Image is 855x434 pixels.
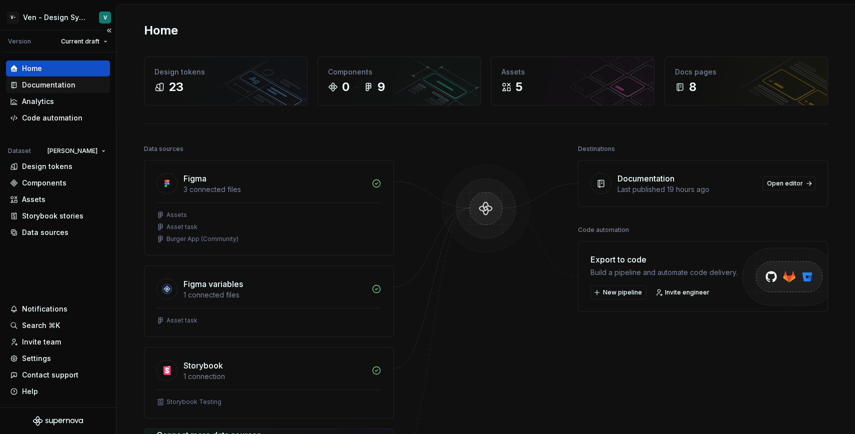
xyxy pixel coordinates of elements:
[22,161,72,171] div: Design tokens
[6,110,110,126] a: Code automation
[767,179,803,187] span: Open editor
[603,288,642,296] span: New pipeline
[6,60,110,76] a: Home
[590,253,737,265] div: Export to code
[22,194,45,204] div: Assets
[491,56,654,105] a: Assets5
[183,359,223,371] div: Storybook
[377,79,385,95] div: 9
[689,79,696,95] div: 8
[103,13,107,21] div: V
[144,265,394,337] a: Figma variables1 connected filesAsset task
[8,147,31,155] div: Dataset
[617,184,756,194] div: Last published 19 hours ago
[6,334,110,350] a: Invite team
[183,184,365,194] div: 3 connected files
[168,79,183,95] div: 23
[515,79,522,95] div: 5
[144,22,178,38] h2: Home
[2,6,114,28] button: V-Ven - Design System TestV
[144,56,307,105] a: Design tokens23
[6,383,110,399] button: Help
[166,223,197,231] div: Asset task
[501,67,644,77] div: Assets
[22,211,83,221] div: Storybook stories
[22,320,60,330] div: Search ⌘K
[675,67,817,77] div: Docs pages
[144,142,183,156] div: Data sources
[6,208,110,224] a: Storybook stories
[6,175,110,191] a: Components
[102,23,116,37] button: Collapse sidebar
[22,113,82,123] div: Code automation
[6,367,110,383] button: Contact support
[6,93,110,109] a: Analytics
[56,34,112,48] button: Current draft
[6,317,110,333] button: Search ⌘K
[166,211,187,219] div: Assets
[578,142,615,156] div: Destinations
[183,371,365,381] div: 1 connection
[33,416,83,426] svg: Supernova Logo
[154,67,297,77] div: Design tokens
[6,301,110,317] button: Notifications
[22,370,78,380] div: Contact support
[183,172,206,184] div: Figma
[22,80,75,90] div: Documentation
[8,37,31,45] div: Version
[7,11,19,23] div: V-
[166,398,221,406] div: Storybook Testing
[166,235,238,243] div: Burger App (Community)
[183,278,243,290] div: Figma variables
[6,224,110,240] a: Data sources
[23,12,87,22] div: Ven - Design System Test
[22,178,66,188] div: Components
[144,160,394,255] a: Figma3 connected filesAssetsAsset taskBurger App (Community)
[590,267,737,277] div: Build a pipeline and automate code delivery.
[22,304,67,314] div: Notifications
[664,56,828,105] a: Docs pages8
[665,288,709,296] span: Invite engineer
[22,96,54,106] div: Analytics
[317,56,481,105] a: Components09
[762,176,815,190] a: Open editor
[6,191,110,207] a: Assets
[183,290,365,300] div: 1 connected files
[6,158,110,174] a: Design tokens
[578,223,629,237] div: Code automation
[22,227,68,237] div: Data sources
[22,63,42,73] div: Home
[166,316,197,324] div: Asset task
[22,353,51,363] div: Settings
[144,347,394,418] a: Storybook1 connectionStorybook Testing
[47,147,97,155] span: [PERSON_NAME]
[342,79,349,95] div: 0
[652,285,714,299] a: Invite engineer
[328,67,470,77] div: Components
[6,350,110,366] a: Settings
[617,172,674,184] div: Documentation
[22,386,38,396] div: Help
[590,285,646,299] button: New pipeline
[6,77,110,93] a: Documentation
[22,337,61,347] div: Invite team
[61,37,99,45] span: Current draft
[43,144,110,158] button: [PERSON_NAME]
